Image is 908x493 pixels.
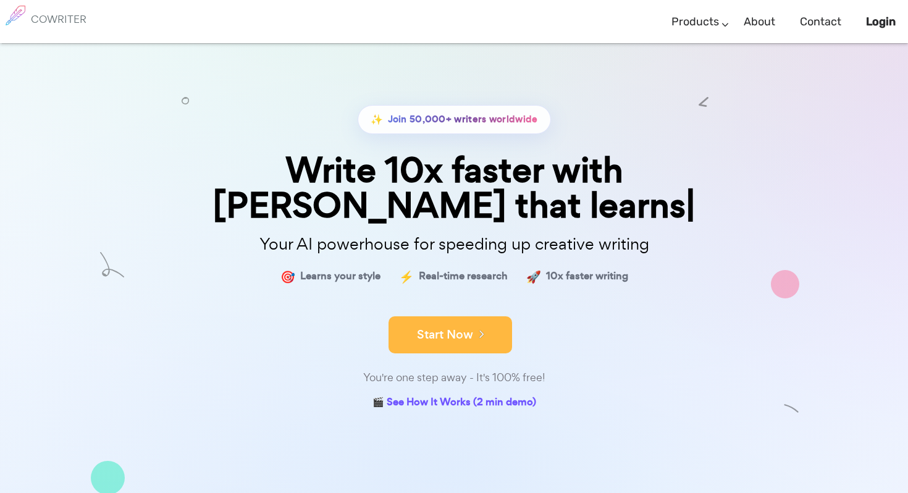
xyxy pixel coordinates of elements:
[300,268,380,285] span: Learns your style
[31,14,86,25] h6: COWRITER
[784,402,799,417] img: shape
[145,369,763,387] div: You're one step away - It's 100% free!
[866,4,896,40] a: Login
[671,4,719,40] a: Products
[372,394,536,413] a: 🎬 See How It Works (2 min demo)
[100,252,124,277] img: shape
[145,231,763,258] p: Your AI powerhouse for speeding up creative writing
[419,268,508,285] span: Real-time research
[145,153,763,223] div: Write 10x faster with [PERSON_NAME] that learns
[399,268,414,285] span: ⚡
[771,270,799,298] img: shape
[280,268,295,285] span: 🎯
[389,316,512,353] button: Start Now
[371,111,383,129] span: ✨
[526,268,541,285] span: 🚀
[744,4,775,40] a: About
[546,268,628,285] span: 10x faster writing
[800,4,841,40] a: Contact
[866,15,896,28] b: Login
[388,111,538,129] span: Join 50,000+ writers worldwide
